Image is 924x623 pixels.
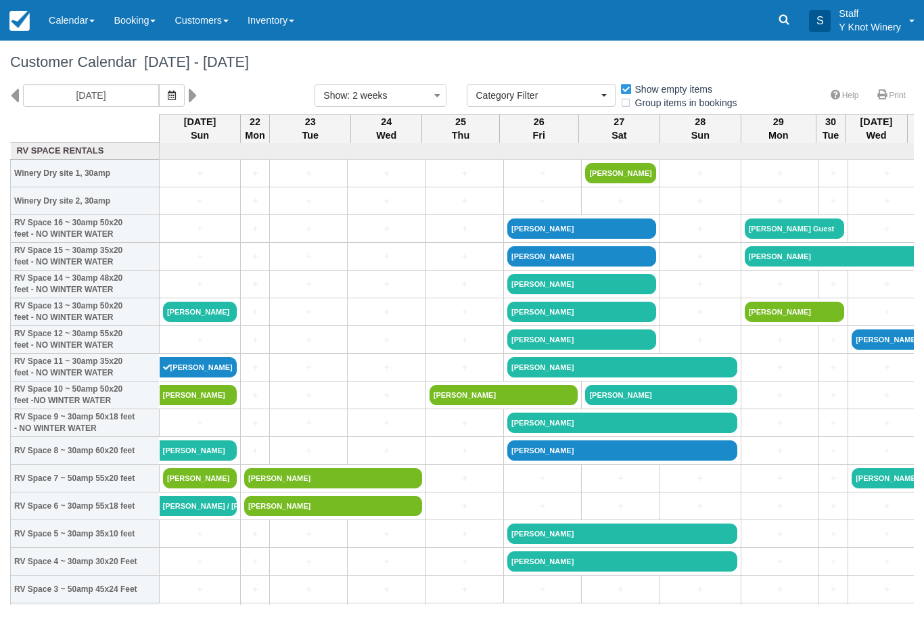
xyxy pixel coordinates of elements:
a: + [163,277,237,292]
span: : 2 weeks [347,90,387,101]
span: [DATE] - [DATE] [137,53,249,70]
a: + [430,333,500,347]
th: RV Space 11 ~ 30amp 35x20 feet - NO WINTER WATER [11,354,160,382]
th: RV Space 15 ~ 30amp 35x20 feet - NO WINTER WATER [11,243,160,271]
a: + [745,555,815,569]
a: [PERSON_NAME] [163,302,237,322]
th: RV Space 6 ~ 30amp 55x18 feet [11,492,160,520]
a: + [430,166,500,181]
a: [PERSON_NAME] [507,413,737,433]
a: + [163,166,237,181]
th: Winery Dry site 2, 30amp [11,187,160,215]
a: + [823,499,844,513]
th: RV Space 12 ~ 30amp 55x20 feet - NO WINTER WATER [11,326,160,354]
a: + [351,305,421,319]
th: 26 Fri [499,114,578,143]
a: + [430,527,500,541]
a: + [823,361,844,375]
a: + [430,194,500,208]
a: [PERSON_NAME] [430,385,578,405]
th: RV Space 14 ~ 30amp 48x20 feet - NO WINTER WATER [11,271,160,298]
a: + [163,222,237,236]
img: checkfront-main-nav-mini-logo.png [9,11,30,31]
a: + [823,277,844,292]
a: + [852,527,922,541]
a: + [664,222,737,236]
th: 23 Tue [270,114,351,143]
a: [PERSON_NAME] [507,329,656,350]
a: + [351,582,421,597]
th: [DATE] Wed [846,114,908,143]
a: [PERSON_NAME] [244,468,422,488]
a: + [273,277,344,292]
a: + [852,582,922,597]
a: + [351,194,421,208]
a: + [351,388,421,402]
a: + [852,305,922,319]
a: + [852,416,922,430]
th: 27 Sat [578,114,660,143]
a: [PERSON_NAME] [160,385,237,405]
th: RV Space 10 ~ 50amp 50x20 feet -NO WINTER WATER [11,382,160,409]
a: + [430,499,500,513]
a: + [244,582,266,597]
a: + [430,416,500,430]
a: + [351,277,421,292]
a: [PERSON_NAME] [163,468,237,488]
a: + [273,222,344,236]
a: + [745,388,815,402]
a: [PERSON_NAME] [507,274,656,294]
a: + [244,444,266,458]
th: Winery Dry site 1, 30amp [11,160,160,187]
a: + [430,277,500,292]
a: + [273,582,344,597]
th: 22 Mon [241,114,270,143]
a: + [852,388,922,402]
a: + [664,277,737,292]
span: Group items in bookings [620,97,748,107]
a: [PERSON_NAME] [160,357,237,377]
a: [PERSON_NAME] [852,329,922,350]
a: + [823,527,844,541]
th: 28 Sun [660,114,741,143]
a: + [244,305,266,319]
span: Show [323,90,347,101]
a: + [351,333,421,347]
a: + [507,166,578,181]
a: Help [823,86,867,106]
a: + [163,333,237,347]
th: RV Space 4 ~ 30amp 30x20 Feet [11,548,160,576]
a: [PERSON_NAME] [745,302,844,322]
a: + [163,582,237,597]
a: + [585,499,655,513]
a: + [244,277,266,292]
a: + [163,250,237,264]
a: [PERSON_NAME] [585,385,737,405]
button: Show: 2 weeks [315,84,446,107]
a: + [430,582,500,597]
a: + [852,166,922,181]
a: + [507,471,578,486]
a: + [430,444,500,458]
a: [PERSON_NAME] [852,468,922,488]
a: + [163,194,237,208]
th: RV Space 8 ~ 30amp 60x20 feet [11,437,160,465]
a: + [244,416,266,430]
a: + [244,194,266,208]
a: + [351,444,421,458]
a: + [163,527,237,541]
a: + [585,471,655,486]
th: 25 Thu [422,114,499,143]
th: RV Space 3 ~ 50amp 45x24 Feet [11,576,160,603]
a: + [244,222,266,236]
button: Category Filter [467,84,616,107]
a: + [823,444,844,458]
a: + [163,555,237,569]
a: + [745,166,815,181]
a: + [664,250,737,264]
a: + [507,499,578,513]
a: + [664,499,737,513]
span: Show empty items [620,84,723,93]
p: Staff [839,7,901,20]
a: + [244,166,266,181]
